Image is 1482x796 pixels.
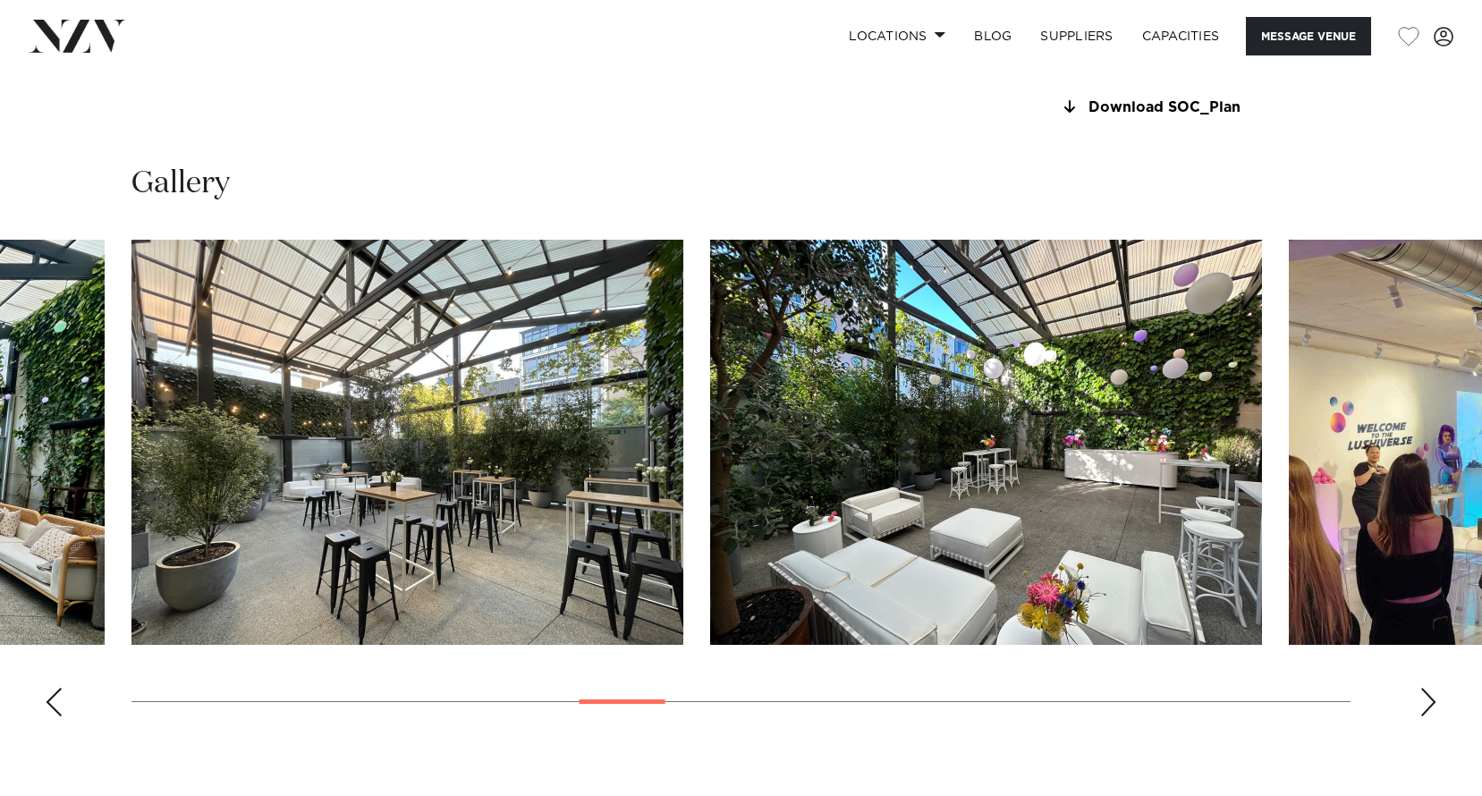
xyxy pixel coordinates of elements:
h2: Gallery [131,164,230,204]
a: Capacities [1128,17,1234,55]
a: Download SOC_Plan [1059,99,1351,115]
a: BLOG [960,17,1026,55]
button: Message Venue [1246,17,1371,55]
swiper-slide: 12 / 30 [131,240,683,645]
a: Locations [834,17,960,55]
a: SUPPLIERS [1026,17,1127,55]
img: nzv-logo.png [29,20,126,52]
swiper-slide: 13 / 30 [710,240,1262,645]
